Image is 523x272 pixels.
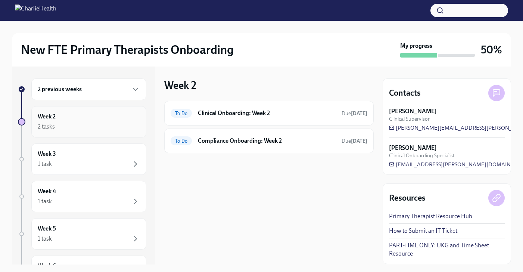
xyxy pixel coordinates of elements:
[342,137,367,145] span: September 20th, 2025 10:00
[389,212,472,220] a: Primary Therapist Resource Hub
[38,85,82,93] h6: 2 previous weeks
[21,42,234,57] h2: New FTE Primary Therapists Onboarding
[38,187,56,195] h6: Week 4
[38,225,56,233] h6: Week 5
[38,160,52,168] div: 1 task
[342,110,367,117] span: Due
[18,181,146,212] a: Week 41 task
[351,138,367,144] strong: [DATE]
[198,109,336,117] h6: Clinical Onboarding: Week 2
[198,137,336,145] h6: Compliance Onboarding: Week 2
[31,78,146,100] div: 2 previous weeks
[389,144,437,152] strong: [PERSON_NAME]
[342,110,367,117] span: September 20th, 2025 10:00
[18,143,146,175] a: Week 31 task
[389,152,455,159] span: Clinical Onboarding Specialist
[38,123,55,131] div: 2 tasks
[481,43,502,56] h3: 50%
[389,87,421,99] h4: Contacts
[342,138,367,144] span: Due
[389,107,437,115] strong: [PERSON_NAME]
[18,218,146,250] a: Week 51 task
[171,111,192,116] span: To Do
[38,262,56,270] h6: Week 6
[38,150,56,158] h6: Week 3
[389,115,430,123] span: Clinical Supervisor
[18,106,146,137] a: Week 22 tasks
[171,135,367,147] a: To DoCompliance Onboarding: Week 2Due[DATE]
[351,110,367,117] strong: [DATE]
[38,197,52,205] div: 1 task
[389,192,426,204] h4: Resources
[164,78,196,92] h3: Week 2
[15,4,56,16] img: CharlieHealth
[38,235,52,243] div: 1 task
[400,42,432,50] strong: My progress
[389,227,457,235] a: How to Submit an IT Ticket
[171,138,192,144] span: To Do
[171,107,367,119] a: To DoClinical Onboarding: Week 2Due[DATE]
[38,112,56,121] h6: Week 2
[389,241,505,258] a: PART-TIME ONLY: UKG and Time Sheet Resource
